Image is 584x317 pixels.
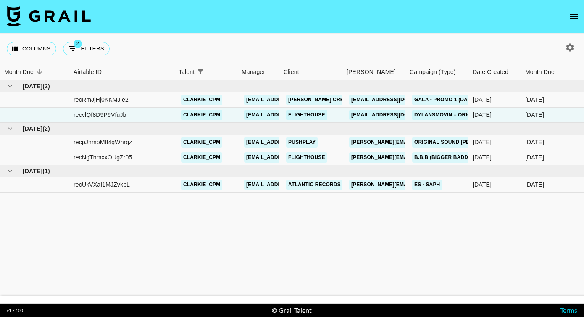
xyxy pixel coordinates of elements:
div: 22/08/2025 [473,153,492,161]
div: v 1.7.100 [7,308,23,313]
a: [EMAIL_ADDRESS][DOMAIN_NAME] [244,137,338,148]
div: Sep '25 [525,111,544,119]
span: [DATE] [23,167,42,175]
div: © Grail Talent [272,306,312,314]
button: Select columns [7,42,56,55]
div: Month Due [521,64,573,80]
div: Airtable ID [69,64,174,80]
a: Flighthouse [286,152,327,163]
button: hide children [4,80,16,92]
a: clarkie_cpm [181,110,222,120]
a: Terms [560,306,577,314]
a: Atlantic Records [286,180,343,190]
a: [EMAIL_ADDRESS][DOMAIN_NAME] [244,95,338,105]
div: Talent [174,64,237,80]
a: GALA - Promo 1 (Dance Clip A) [412,95,500,105]
span: ( 1 ) [42,167,50,175]
a: [EMAIL_ADDRESS][DOMAIN_NAME] [244,180,338,190]
a: dylansmovin – original sound [412,110,505,120]
span: [DATE] [23,82,42,90]
div: 1 active filter [195,66,206,78]
div: Talent [179,64,195,80]
button: Sort [206,66,218,78]
div: Client [284,64,299,80]
button: hide children [4,123,16,135]
div: recvlQf8D9P9VfuJb [74,111,126,119]
img: Grail Talent [7,6,91,26]
div: 04/08/2025 [473,138,492,146]
div: Client [279,64,342,80]
div: Aug '25 [525,138,544,146]
a: [EMAIL_ADDRESS][DOMAIN_NAME] [244,152,338,163]
a: Flighthouse [286,110,327,120]
div: Manager [237,64,279,80]
span: 2 [74,40,82,48]
div: recUkVXaI1MJZvkpL [74,180,130,189]
button: Show filters [195,66,206,78]
a: [EMAIL_ADDRESS][DOMAIN_NAME] [349,110,443,120]
div: Aug '25 [525,153,544,161]
div: recpJhmpM84gWnrgz [74,138,132,146]
div: Airtable ID [74,64,102,80]
a: PushPlay [286,137,318,148]
div: Manager [242,64,265,80]
div: 16/09/2025 [473,95,492,104]
a: clarkie_cpm [181,180,222,190]
a: [PERSON_NAME] Creative Ltd [286,95,371,105]
div: Month Due [4,64,34,80]
div: Campaign (Type) [405,64,468,80]
button: Sort [34,66,45,78]
div: Sep '25 [525,95,544,104]
div: Month Due [525,64,555,80]
span: ( 2 ) [42,82,50,90]
div: recRmJjHj0KKMJje2 [74,95,129,104]
a: [PERSON_NAME][EMAIL_ADDRESS][DOMAIN_NAME] [349,137,486,148]
a: clarkie_cpm [181,137,222,148]
div: Date Created [473,64,508,80]
span: ( 2 ) [42,124,50,133]
a: [EMAIL_ADDRESS][DOMAIN_NAME] [244,110,338,120]
a: clarkie_cpm [181,95,222,105]
div: recNgThmxxOUgZr05 [74,153,132,161]
div: 29/05/2025 [473,180,492,189]
a: [EMAIL_ADDRESS][DOMAIN_NAME] [349,95,443,105]
div: Date Created [468,64,521,80]
button: Show filters [63,42,110,55]
div: 16/09/2025 [473,111,492,119]
button: hide children [4,165,16,177]
div: [PERSON_NAME] [347,64,396,80]
button: open drawer [566,8,582,25]
div: Booker [342,64,405,80]
a: clarkie_cpm [181,152,222,163]
div: Campaign (Type) [410,64,456,80]
a: [PERSON_NAME][EMAIL_ADDRESS][PERSON_NAME][DOMAIN_NAME] [349,180,529,190]
a: original sound [PERSON_NAME] [412,137,506,148]
span: [DATE] [23,124,42,133]
a: [PERSON_NAME][EMAIL_ADDRESS][DOMAIN_NAME] [349,152,486,163]
div: Jun '25 [525,180,544,189]
a: ES - SAPH [412,180,442,190]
